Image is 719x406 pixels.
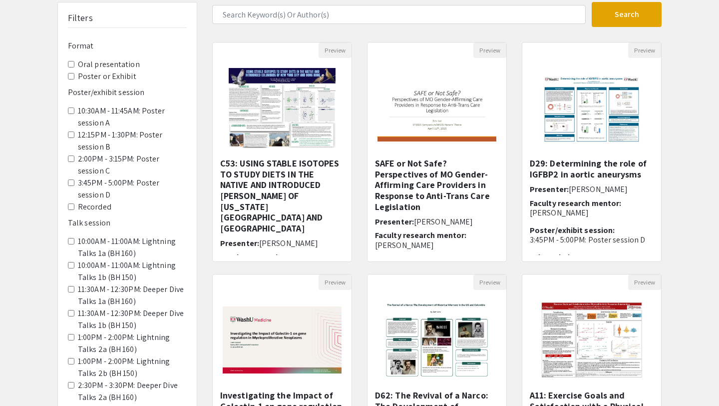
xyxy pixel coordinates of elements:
[530,184,654,194] h6: Presenter:
[212,5,586,24] input: Search Keyword(s) Or Author(s)
[212,42,352,262] div: Open Presentation <p class="ql-align-center"><strong>C53: USING STABLE ISOTOPES TO STUDY DIETS IN...
[68,41,187,50] h6: Format
[592,2,662,27] button: Search
[259,238,318,248] span: [PERSON_NAME]
[68,218,187,227] h6: Talk session
[530,208,654,217] p: [PERSON_NAME]
[78,105,187,129] label: 10:30AM - 11:45AM: Poster session A
[414,216,473,227] span: [PERSON_NAME]
[319,42,352,58] button: Preview
[628,274,661,290] button: Preview
[375,158,499,212] h5: SAFE or Not Safe? Perspectives of MO Gender-Affirming Care Providers in Response to Anti-Trans Ca...
[530,235,654,244] p: 3:45PM - 5:00PM: Poster session D
[78,331,187,355] label: 1:00PM - 2:00PM: Lightning Talks 2a (BH 160)
[522,42,662,262] div: Open Presentation <p><strong>D29: Determining the role of IGFBP2 in aortic aneurysms</strong></p>...
[78,307,187,331] label: 11:30AM - 12:30PM: Deeper Dive Talks 1b (BH 150)
[78,355,187,379] label: 1:00PM - 2:00PM: Lightning Talks 2b (BH 150)
[373,290,500,390] img: <p>D62: The Revival of a Narco: The Development of Historical Memory in THE US and Colombia&nbsp;...
[375,217,499,226] h6: Presenter:
[367,42,507,262] div: Open Presentation <p>SAFE or Not Safe? Perspectives of MO Gender-Affirming Care Providers in Resp...
[219,58,345,158] img: <p class="ql-align-center"><strong>C53: USING STABLE ISOTOPES TO STUDY DIETS IN THE NATIVE AND IN...
[220,252,312,262] span: Faculty research mentor:
[68,12,93,23] h5: Filters
[68,87,187,97] h6: Poster/exhibit session
[530,252,601,262] span: Acknowledgments:
[530,290,653,390] img: <p>A11: Exercise Goals and Satisfaction with a Physical Activity Promotion Intervention</p>
[473,42,506,58] button: Preview
[530,198,621,208] span: Faculty research mentor:
[78,70,136,82] label: Poster or Exhibit
[473,274,506,290] button: Preview
[375,230,466,240] span: Faculty research mentor:
[220,238,344,248] h6: Presenter:
[375,240,499,250] p: [PERSON_NAME]
[78,201,111,213] label: Recorded
[78,153,187,177] label: 2:00PM - 3:15PM: Poster session C
[78,129,187,153] label: 12:15PM - 1:30PM: Poster session B
[530,158,654,179] h5: D29: Determining the role of IGFBP2 in aortic aneurysms
[628,42,661,58] button: Preview
[78,177,187,201] label: 3:45PM - 5:00PM: Poster session D
[78,58,140,70] label: Oral presentation
[220,158,344,233] h5: C53: USING STABLE ISOTOPES TO STUDY DIETS IN THE NATIVE AND INTRODUCED [PERSON_NAME] OF [US_STATE...
[78,235,187,259] label: 10:00AM - 11:00AM: Lightning Talks 1a (BH 160)
[569,184,628,194] span: [PERSON_NAME]
[367,64,506,151] img: <p>SAFE or Not Safe? Perspectives of MO Gender-Affirming Care Providers in Response to Anti-Trans...
[319,274,352,290] button: Preview
[78,379,187,403] label: 2:30PM - 3:30PM: Deeper Dive Talks 2a (BH 160)
[530,58,653,158] img: <p><strong>D29: Determining the role of IGFBP2 in aortic aneurysms</strong></p><p><br></p><p> </p>
[78,283,187,307] label: 11:30AM - 12:30PM: Deeper Dive Talks 1a (BH 160)
[530,225,615,235] span: Poster/exhibit session:
[78,259,187,283] label: 10:00AM - 11:00AM: Lightning Talks 1b (BH 150)
[213,296,352,383] img: <p><strong style="color: black;">Investigating the Impact of Galectin-1 on gene regulation in Mye...
[7,361,42,398] iframe: Chat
